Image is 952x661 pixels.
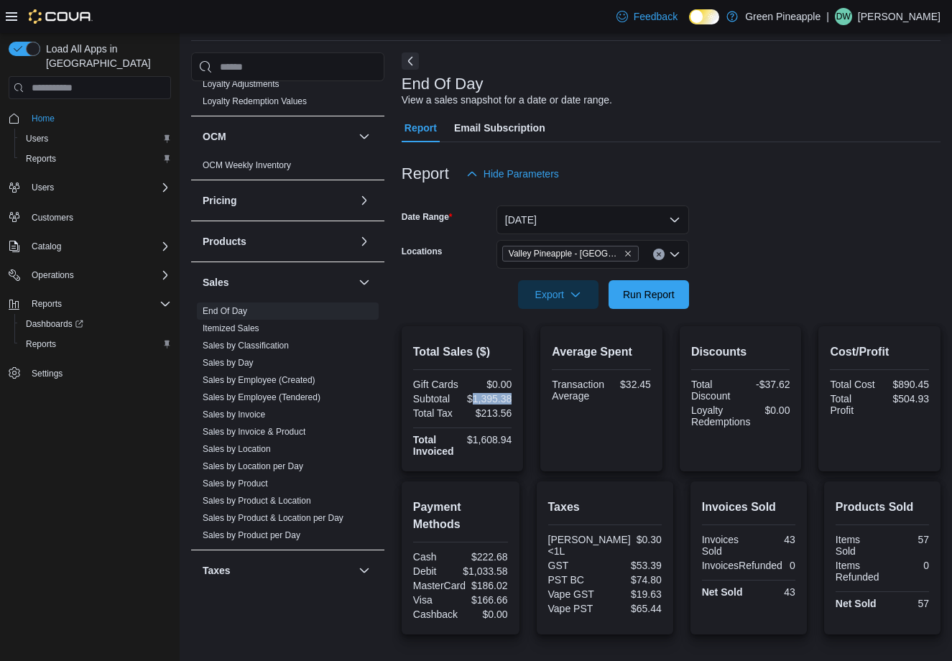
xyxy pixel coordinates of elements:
div: Transaction Average [552,379,604,402]
div: Cashback [413,609,458,620]
span: Users [32,182,54,193]
label: Date Range [402,211,453,223]
p: | [826,8,829,25]
a: Users [20,130,54,147]
span: Sales by Product & Location per Day [203,512,343,524]
button: Hide Parameters [461,160,565,188]
div: $890.45 [882,379,929,390]
div: Sales [191,302,384,550]
span: Operations [26,267,171,284]
button: Remove Valley Pineapple - Fruitvale from selection in this group [624,249,632,258]
div: $65.44 [608,603,662,614]
a: End Of Day [203,306,247,316]
h2: Average Spent [552,343,651,361]
h2: Taxes [548,499,662,516]
div: Loyalty [191,75,384,116]
a: Sales by Employee (Tendered) [203,392,320,402]
span: Reports [20,336,171,353]
h2: Payment Methods [413,499,508,533]
div: $213.56 [466,407,512,419]
div: $166.66 [463,594,508,606]
button: OCM [203,129,353,144]
span: Users [26,133,48,144]
a: OCM Weekly Inventory [203,160,291,170]
h3: OCM [203,129,226,144]
strong: Net Sold [836,598,877,609]
div: Items Sold [836,534,879,557]
span: Operations [32,269,74,281]
span: Home [32,113,55,124]
button: Settings [3,363,177,384]
div: [PERSON_NAME] <1L [548,534,631,557]
div: Invoices Sold [702,534,746,557]
strong: Net Sold [702,586,743,598]
span: Catalog [26,238,171,255]
span: Reports [26,338,56,350]
span: Itemized Sales [203,323,259,334]
span: Load All Apps in [GEOGRAPHIC_DATA] [40,42,171,70]
span: Loyalty Redemption Values [203,96,307,107]
div: -$37.62 [744,379,790,390]
p: [PERSON_NAME] [858,8,941,25]
div: Cash [413,551,458,563]
div: View a sales snapshot for a date or date range. [402,93,612,108]
span: Hide Parameters [484,167,559,181]
button: Operations [3,265,177,285]
button: Sales [203,275,353,290]
a: Sales by Product per Day [203,530,300,540]
span: Valley Pineapple - [GEOGRAPHIC_DATA] [509,246,621,261]
button: Catalog [26,238,67,255]
a: Loyalty Adjustments [203,79,279,89]
button: Home [3,108,177,129]
a: Sales by Product & Location per Day [203,513,343,523]
div: GST [548,560,602,571]
div: 0 [788,560,795,571]
span: Email Subscription [454,114,545,142]
h2: Total Sales ($) [413,343,512,361]
span: Catalog [32,241,61,252]
a: Sales by Classification [203,341,289,351]
span: Sales by Invoice [203,409,265,420]
span: DW [836,8,851,25]
h3: Taxes [203,563,231,578]
a: Sales by Location per Day [203,461,303,471]
span: Sales by Product [203,478,268,489]
span: Valley Pineapple - Fruitvale [502,246,639,262]
a: Dashboards [14,314,177,334]
span: Settings [32,368,63,379]
div: Subtotal [413,393,460,405]
button: Taxes [356,562,373,579]
a: Itemized Sales [203,323,259,333]
div: MasterCard [413,580,466,591]
button: Reports [14,149,177,169]
div: InvoicesRefunded [702,560,782,571]
button: Customers [3,206,177,227]
span: Sales by Day [203,357,254,369]
span: Report [405,114,437,142]
div: OCM [191,157,384,180]
h3: Sales [203,275,229,290]
span: Users [20,130,171,147]
strong: Total Invoiced [413,434,454,457]
span: Reports [20,150,171,167]
span: Settings [26,364,171,382]
div: $0.00 [463,609,507,620]
button: Export [518,280,599,309]
div: Debit [413,565,457,577]
h3: End Of Day [402,75,484,93]
div: $1,395.38 [466,393,512,405]
button: Run Report [609,280,689,309]
a: Customers [26,209,79,226]
span: End Of Day [203,305,247,317]
span: Reports [32,298,62,310]
span: Loyalty Adjustments [203,78,279,90]
button: Pricing [203,193,353,208]
a: Sales by Product [203,479,268,489]
div: $504.93 [882,393,929,405]
div: 57 [885,598,929,609]
div: $0.00 [466,379,512,390]
span: Sales by Classification [203,340,289,351]
button: Reports [3,294,177,314]
label: Locations [402,246,443,257]
div: Visa [413,594,458,606]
